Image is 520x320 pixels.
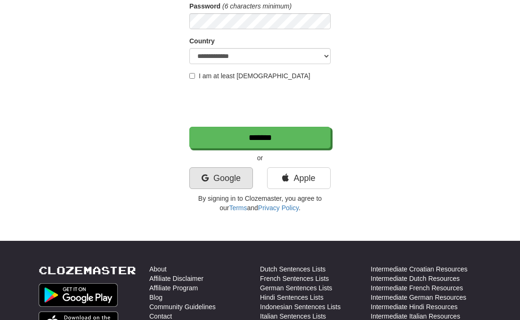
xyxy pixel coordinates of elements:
[189,36,215,46] label: Country
[260,293,324,302] a: Hindi Sentences Lists
[189,167,253,189] a: Google
[260,283,332,293] a: German Sentences Lists
[222,2,292,10] em: (6 characters minimum)
[39,283,118,307] img: Get it on Google Play
[189,194,331,213] p: By signing in to Clozemaster, you agree to our and .
[260,302,341,312] a: Indonesian Sentences Lists
[149,293,162,302] a: Blog
[189,153,331,163] p: or
[149,302,216,312] a: Community Guidelines
[189,1,220,11] label: Password
[371,302,457,312] a: Intermediate Hindi Resources
[260,264,325,274] a: Dutch Sentences Lists
[189,73,195,79] input: I am at least [DEMOGRAPHIC_DATA]
[149,274,203,283] a: Affiliate Disclaimer
[371,274,460,283] a: Intermediate Dutch Resources
[229,204,247,212] a: Terms
[371,283,463,293] a: Intermediate French Resources
[149,283,198,293] a: Affiliate Program
[371,264,467,274] a: Intermediate Croatian Resources
[260,274,329,283] a: French Sentences Lists
[267,167,331,189] a: Apple
[189,85,333,122] iframe: reCAPTCHA
[149,264,167,274] a: About
[39,264,136,276] a: Clozemaster
[258,204,299,212] a: Privacy Policy
[189,71,310,81] label: I am at least [DEMOGRAPHIC_DATA]
[371,293,466,302] a: Intermediate German Resources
